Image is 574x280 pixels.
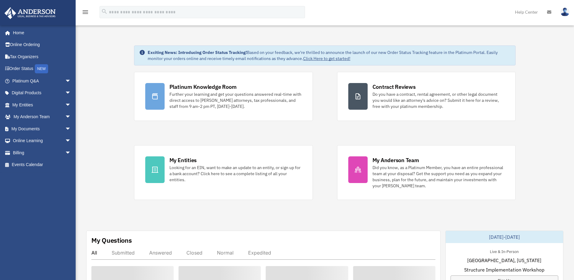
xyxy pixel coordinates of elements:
div: Contract Reviews [372,83,416,91]
a: Online Learningarrow_drop_down [4,135,80,147]
div: Platinum Knowledge Room [169,83,237,91]
span: arrow_drop_down [65,123,77,135]
a: Home [4,27,77,39]
a: My Anderson Teamarrow_drop_down [4,111,80,123]
div: Did you know, as a Platinum Member, you have an entire professional team at your disposal? Get th... [372,165,505,189]
span: arrow_drop_down [65,111,77,123]
a: Contract Reviews Do you have a contract, rental agreement, or other legal document you would like... [337,72,516,121]
div: My Questions [91,236,132,245]
a: My Anderson Team Did you know, as a Platinum Member, you have an entire professional team at your... [337,145,516,200]
div: Further your learning and get your questions answered real-time with direct access to [PERSON_NAM... [169,91,302,109]
div: Closed [186,250,202,256]
div: Do you have a contract, rental agreement, or other legal document you would like an attorney's ad... [372,91,505,109]
div: Answered [149,250,172,256]
div: My Entities [169,156,197,164]
span: arrow_drop_down [65,147,77,159]
a: Billingarrow_drop_down [4,147,80,159]
a: Click Here to get started! [303,56,350,61]
strong: Exciting News: Introducing Order Status Tracking! [148,50,247,55]
div: NEW [35,64,48,73]
a: Online Ordering [4,39,80,51]
i: menu [82,8,89,16]
div: Normal [217,250,234,256]
span: arrow_drop_down [65,75,77,87]
span: arrow_drop_down [65,99,77,111]
span: [GEOGRAPHIC_DATA], [US_STATE] [467,257,541,264]
div: Live & In-Person [485,248,523,254]
div: My Anderson Team [372,156,419,164]
i: search [101,8,108,15]
div: Expedited [248,250,271,256]
div: [DATE]-[DATE] [446,231,563,243]
a: My Entitiesarrow_drop_down [4,99,80,111]
span: Structure Implementation Workshop [464,266,544,273]
img: Anderson Advisors Platinum Portal [3,7,57,19]
a: Digital Productsarrow_drop_down [4,87,80,99]
a: My Documentsarrow_drop_down [4,123,80,135]
a: My Entities Looking for an EIN, want to make an update to an entity, or sign up for a bank accoun... [134,145,313,200]
div: Looking for an EIN, want to make an update to an entity, or sign up for a bank account? Click her... [169,165,302,183]
span: arrow_drop_down [65,87,77,99]
img: User Pic [560,8,569,16]
a: Tax Organizers [4,51,80,63]
div: Based on your feedback, we're thrilled to announce the launch of our new Order Status Tracking fe... [148,49,511,62]
a: Platinum Knowledge Room Further your learning and get your questions answered real-time with dire... [134,72,313,121]
a: menu [82,11,89,16]
div: Submitted [112,250,135,256]
a: Order StatusNEW [4,63,80,75]
div: All [91,250,97,256]
a: Events Calendar [4,159,80,171]
span: arrow_drop_down [65,135,77,147]
a: Platinum Q&Aarrow_drop_down [4,75,80,87]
